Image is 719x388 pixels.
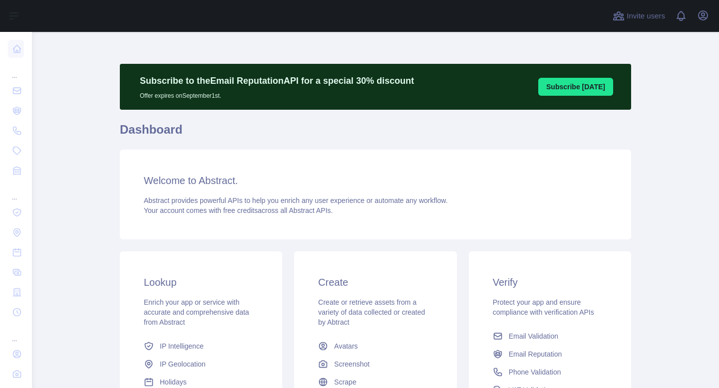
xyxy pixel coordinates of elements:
h1: Dashboard [120,122,631,146]
h3: Welcome to Abstract. [144,174,607,188]
a: Email Reputation [489,345,611,363]
div: ... [8,60,24,80]
p: Offer expires on September 1st. [140,88,414,100]
span: Create or retrieve assets from a variety of data collected or created by Abtract [318,298,425,326]
button: Invite users [611,8,667,24]
span: Email Reputation [509,349,562,359]
p: Subscribe to the Email Reputation API for a special 30 % discount [140,74,414,88]
span: Phone Validation [509,367,561,377]
span: Avatars [334,341,358,351]
span: IP Intelligence [160,341,204,351]
a: Avatars [314,337,436,355]
a: IP Geolocation [140,355,262,373]
div: ... [8,182,24,201]
span: Enrich your app or service with accurate and comprehensive data from Abstract [144,298,249,326]
h3: Lookup [144,275,258,289]
div: ... [8,323,24,343]
button: Subscribe [DATE] [538,78,613,96]
a: Email Validation [489,327,611,345]
span: Scrape [334,377,356,387]
a: Phone Validation [489,363,611,381]
span: free credits [223,206,258,214]
span: Abstract provides powerful APIs to help you enrich any user experience or automate any workflow. [144,196,448,204]
span: Your account comes with across all Abstract APIs. [144,206,333,214]
span: Holidays [160,377,187,387]
a: Screenshot [314,355,436,373]
a: IP Intelligence [140,337,262,355]
h3: Verify [493,275,607,289]
span: Email Validation [509,331,558,341]
span: Invite users [627,10,665,22]
span: IP Geolocation [160,359,206,369]
span: Screenshot [334,359,369,369]
h3: Create [318,275,432,289]
span: Protect your app and ensure compliance with verification APIs [493,298,594,316]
